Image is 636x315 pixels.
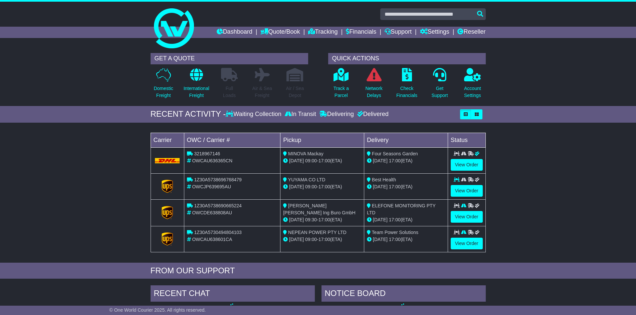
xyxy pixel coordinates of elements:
[226,111,283,118] div: Waiting Collection
[431,85,448,99] p: Get Support
[260,27,300,38] a: Quote/Book
[151,266,486,276] div: FROM OUR SUPPORT
[305,217,317,222] span: 09:30
[322,285,486,303] div: NOTICE BOARD
[457,27,485,38] a: Reseller
[221,85,238,99] p: Full Loads
[396,85,417,99] p: Check Financials
[283,203,355,215] span: [PERSON_NAME] [PERSON_NAME] Ing Buro GmbH
[346,27,376,38] a: Financials
[328,53,486,64] div: QUICK ACTIONS
[151,109,226,119] div: RECENT ACTIVITY -
[151,133,184,147] td: Carrier
[289,237,304,242] span: [DATE]
[110,307,206,313] span: © One World Courier 2025. All rights reserved.
[162,232,173,246] img: GetCarrierServiceLogo
[373,158,388,163] span: [DATE]
[373,217,388,222] span: [DATE]
[183,68,210,103] a: InternationalFreight
[420,27,449,38] a: Settings
[162,206,173,219] img: GetCarrierServiceLogo
[194,203,241,208] span: 1Z30A5738690665224
[194,151,220,156] span: 3218967146
[283,216,361,223] div: - (ETA)
[365,68,383,103] a: NetworkDelays
[283,183,361,190] div: - (ETA)
[194,177,241,182] span: 1Z30A5738696768479
[385,27,412,38] a: Support
[367,203,436,215] span: ELEFONE MONITORING PTY LTD
[184,85,209,99] p: International Freight
[372,151,418,156] span: Four Seasons Garden
[289,217,304,222] span: [DATE]
[289,184,304,189] span: [DATE]
[389,217,401,222] span: 17:00
[373,184,388,189] span: [DATE]
[372,177,396,182] span: Best Health
[283,157,361,164] div: - (ETA)
[151,53,308,64] div: GET A QUOTE
[194,230,241,235] span: 1Z30A5730494804103
[372,230,418,235] span: Team Power Solutions
[367,236,445,243] div: (ETA)
[305,237,317,242] span: 09:00
[364,133,448,147] td: Delivery
[192,184,231,189] span: OWCJP639695AU
[289,158,304,163] span: [DATE]
[431,68,448,103] a: GetSupport
[153,68,173,103] a: DomesticFreight
[305,184,317,189] span: 09:00
[333,68,349,103] a: Track aParcel
[184,133,280,147] td: OWC / Carrier #
[389,184,401,189] span: 17:00
[319,217,330,222] span: 17:00
[288,177,326,182] span: YUYAMA CO LTD
[154,85,173,99] p: Domestic Freight
[389,158,401,163] span: 17:00
[448,133,485,147] td: Status
[367,216,445,223] div: (ETA)
[192,158,232,163] span: OWCAU636365CN
[356,111,389,118] div: Delivered
[308,27,338,38] a: Tracking
[464,68,481,103] a: AccountSettings
[367,183,445,190] div: (ETA)
[192,237,232,242] span: OWCAU638601CA
[162,180,173,193] img: GetCarrierServiceLogo
[319,237,330,242] span: 17:00
[151,285,315,303] div: RECENT CHAT
[451,211,483,223] a: View Order
[373,237,388,242] span: [DATE]
[464,85,481,99] p: Account Settings
[319,158,330,163] span: 17:00
[319,184,330,189] span: 17:00
[286,85,304,99] p: Air / Sea Depot
[155,158,180,163] img: DHL.png
[318,111,356,118] div: Delivering
[283,236,361,243] div: - (ETA)
[389,237,401,242] span: 17:00
[252,85,272,99] p: Air & Sea Freight
[288,230,347,235] span: NEPEAN POWER PTY LTD
[192,210,232,215] span: OWCDE638808AU
[451,159,483,171] a: View Order
[367,157,445,164] div: (ETA)
[451,185,483,197] a: View Order
[396,68,418,103] a: CheckFinancials
[365,85,382,99] p: Network Delays
[451,238,483,249] a: View Order
[280,133,364,147] td: Pickup
[283,111,318,118] div: In Transit
[305,158,317,163] span: 09:00
[217,27,252,38] a: Dashboard
[334,85,349,99] p: Track a Parcel
[288,151,324,156] span: MINOVA Mackay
